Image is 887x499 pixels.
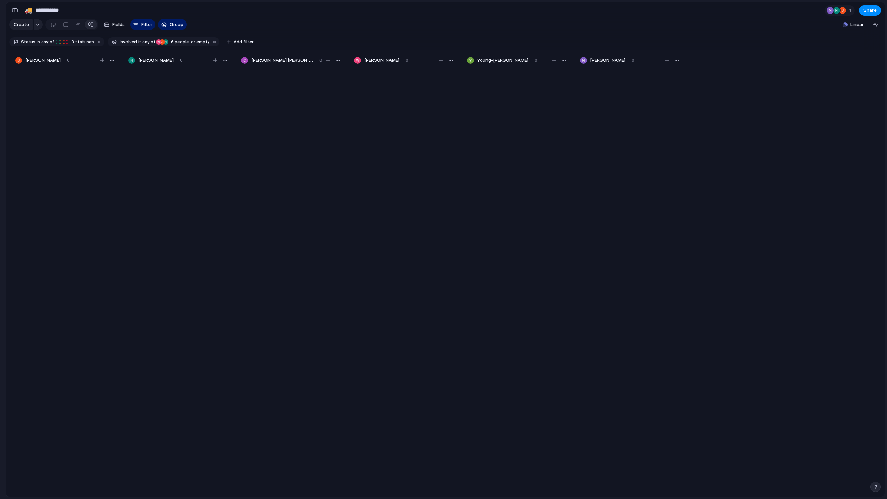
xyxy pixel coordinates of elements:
[319,57,322,64] span: 0
[70,39,75,44] span: 3
[850,21,864,28] span: Linear
[130,19,155,30] button: Filter
[477,57,528,64] span: Young-[PERSON_NAME]
[138,39,142,45] span: is
[120,39,137,45] span: Involved
[37,39,40,45] span: is
[138,57,174,64] span: [PERSON_NAME]
[14,21,29,28] span: Create
[112,21,125,28] span: Fields
[25,6,32,15] div: 🚚
[35,38,55,46] button: isany of
[251,57,313,64] span: [PERSON_NAME] [PERSON_NAME]
[223,37,258,47] button: Add filter
[70,39,94,45] span: statuses
[632,57,634,64] span: 0
[137,38,157,46] button: isany of
[169,39,175,44] span: 6
[169,39,189,45] span: people
[156,38,210,46] button: 6 peopleor empty
[535,57,537,64] span: 0
[190,39,209,45] span: or empty
[9,19,33,30] button: Create
[406,57,409,64] span: 0
[101,19,128,30] button: Fields
[234,39,254,45] span: Add filter
[23,5,34,16] button: 🚚
[158,19,187,30] button: Group
[141,21,152,28] span: Filter
[25,57,61,64] span: [PERSON_NAME]
[840,19,867,30] button: Linear
[180,57,183,64] span: 0
[859,5,881,16] button: Share
[590,57,625,64] span: [PERSON_NAME]
[863,7,877,14] span: Share
[364,57,399,64] span: [PERSON_NAME]
[170,21,183,28] span: Group
[54,38,95,46] button: 3 statuses
[848,7,853,14] span: 4
[40,39,54,45] span: any of
[142,39,155,45] span: any of
[21,39,35,45] span: Status
[67,57,70,64] span: 0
